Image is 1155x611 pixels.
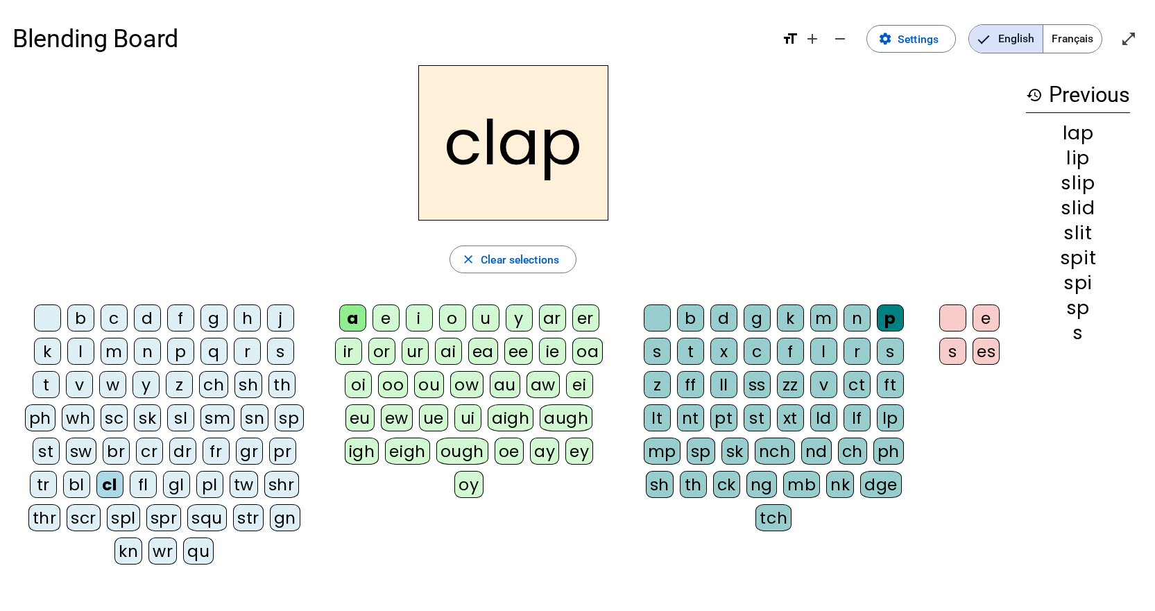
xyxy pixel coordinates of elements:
div: ld [810,404,837,431]
span: English [969,25,1043,53]
div: eu [345,404,375,431]
div: ss [744,371,771,398]
div: sw [66,438,96,465]
div: sp [275,404,303,431]
div: nt [677,404,704,431]
div: t [677,338,704,365]
div: ar [539,304,566,332]
div: ai [435,338,462,365]
button: Clear selections [450,246,576,273]
div: x [710,338,737,365]
div: ph [25,404,55,431]
div: z [644,371,671,398]
div: ch [838,438,867,465]
div: d [710,304,737,332]
div: lip [1026,148,1130,167]
mat-icon: format_size [782,31,798,47]
div: cr [136,438,163,465]
div: n [844,304,871,332]
div: w [99,371,126,398]
div: squ [187,504,227,531]
div: s [1026,323,1130,342]
div: ur [402,338,429,365]
div: n [134,338,161,365]
div: lp [877,404,904,431]
div: scr [67,504,101,531]
div: slid [1026,198,1130,217]
div: st [744,404,771,431]
div: ee [504,338,533,365]
div: sk [134,404,161,431]
div: tw [230,471,258,498]
div: sk [721,438,748,465]
div: r [844,338,871,365]
div: wh [62,404,94,431]
div: s [267,338,294,365]
div: spr [146,504,182,531]
div: ew [381,404,413,431]
div: o [439,304,466,332]
div: zz [777,371,804,398]
div: k [777,304,804,332]
div: ou [414,371,444,398]
button: Increase font size [798,25,826,53]
div: tch [755,504,792,531]
div: xt [777,404,804,431]
h2: clap [418,65,608,221]
div: s [939,338,966,365]
div: sh [234,371,262,398]
div: ft [877,371,904,398]
div: or [368,338,395,365]
div: oe [495,438,524,465]
div: ll [710,371,737,398]
div: gl [163,471,190,498]
div: aw [527,371,560,398]
mat-button-toggle-group: Language selection [968,24,1102,53]
div: g [744,304,771,332]
div: spit [1026,248,1130,267]
div: gr [236,438,263,465]
div: nd [801,438,832,465]
div: ff [677,371,704,398]
div: ph [873,438,904,465]
div: slit [1026,223,1130,242]
span: Français [1043,25,1102,53]
div: ey [565,438,593,465]
mat-icon: history [1026,87,1043,103]
div: ay [530,438,559,465]
div: mb [783,471,820,498]
div: slip [1026,173,1130,192]
div: u [472,304,499,332]
div: ui [454,404,481,431]
div: b [67,304,94,332]
div: h [234,304,261,332]
div: s [877,338,904,365]
div: ct [844,371,871,398]
span: Settings [898,30,939,49]
div: d [134,304,161,332]
div: f [167,304,194,332]
div: ng [746,471,777,498]
div: au [490,371,520,398]
div: v [66,371,93,398]
div: ir [335,338,362,365]
div: augh [540,404,592,431]
div: l [67,338,94,365]
div: sl [167,404,194,431]
div: es [973,338,1000,365]
div: f [777,338,804,365]
div: pl [196,471,223,498]
div: lt [644,404,671,431]
div: sp [1026,298,1130,317]
div: dge [860,471,902,498]
div: g [200,304,228,332]
h1: Blending Board [12,14,769,64]
div: lf [844,404,871,431]
div: oi [345,371,372,398]
button: Enter full screen [1115,25,1143,53]
div: ow [450,371,483,398]
div: r [234,338,261,365]
div: sm [200,404,234,431]
div: oo [378,371,408,398]
div: br [103,438,130,465]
